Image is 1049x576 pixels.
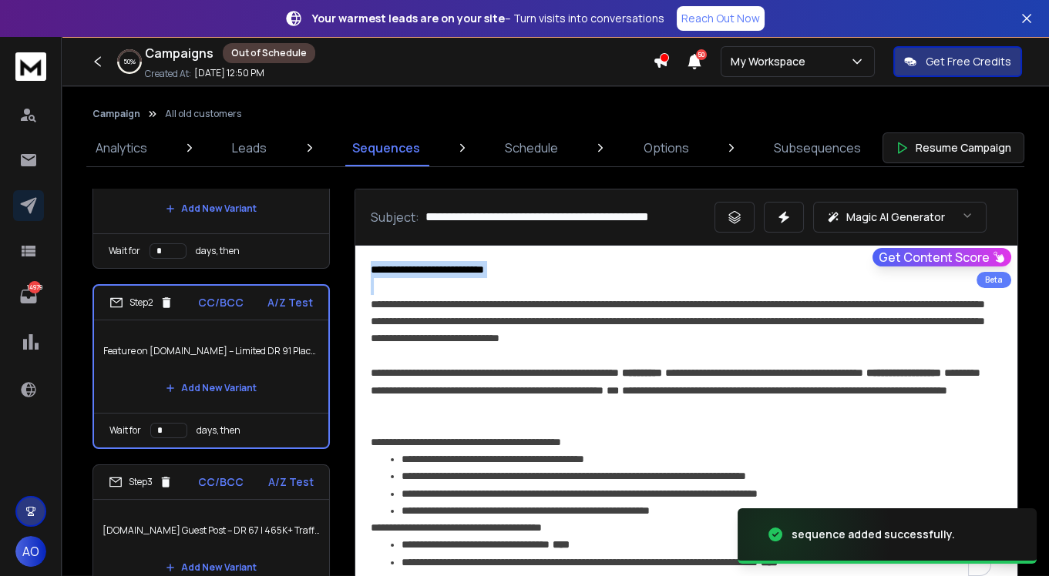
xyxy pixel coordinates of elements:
[109,245,140,257] p: Wait for
[312,11,664,26] p: – Turn visits into conversations
[223,129,276,166] a: Leads
[371,208,419,226] p: Subject:
[196,245,240,257] p: days, then
[681,11,760,26] p: Reach Out Now
[352,139,420,157] p: Sequences
[198,474,244,490] p: CC/BCC
[96,139,147,157] p: Analytics
[194,67,264,79] p: [DATE] 12:50 PM
[92,284,330,449] li: Step2CC/BCCA/Z TestFeature on [DOMAIN_NAME] – Limited DR 91 PlacementsAdd New VariantWait fordays...
[883,132,1024,163] button: Resume Campaign
[153,373,269,404] button: Add New Variant
[312,11,505,25] strong: Your warmest leads are on your site
[813,202,987,233] button: Magic AI Generator
[153,193,269,224] button: Add New Variant
[846,209,945,225] p: Magic AI Generator
[103,509,320,552] p: [DOMAIN_NAME] Guest Post – DR 67 | 465K+ Traffic | $170
[926,54,1011,69] p: Get Free Credits
[343,129,429,166] a: Sequences
[765,129,870,166] a: Subsequences
[232,139,267,157] p: Leads
[268,474,314,490] p: A/Z Test
[792,527,955,542] div: sequence added successfully.
[15,536,46,567] button: AO
[634,129,698,166] a: Options
[86,129,156,166] a: Analytics
[123,57,136,66] p: 50 %
[109,296,173,310] div: Step 2
[774,139,861,157] p: Subsequences
[145,44,213,62] h1: Campaigns
[145,68,191,80] p: Created At:
[872,248,1011,266] button: Get Content Score
[731,54,812,69] p: My Workspace
[644,139,689,157] p: Options
[696,49,707,60] span: 50
[109,424,141,437] p: Wait for
[92,108,140,120] button: Campaign
[267,295,313,310] p: A/Z Test
[496,129,567,166] a: Schedule
[198,295,244,310] p: CC/BCC
[677,6,765,31] a: Reach Out Now
[103,330,319,373] p: Feature on [DOMAIN_NAME] – Limited DR 91 Placements
[15,52,46,81] img: logo
[29,281,41,293] p: 14979
[109,475,173,489] div: Step 3
[223,43,315,63] div: Out of Schedule
[197,424,240,437] p: days, then
[13,281,44,312] a: 14979
[977,272,1011,288] div: Beta
[893,46,1022,77] button: Get Free Credits
[165,108,241,120] p: All old customers
[505,139,558,157] p: Schedule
